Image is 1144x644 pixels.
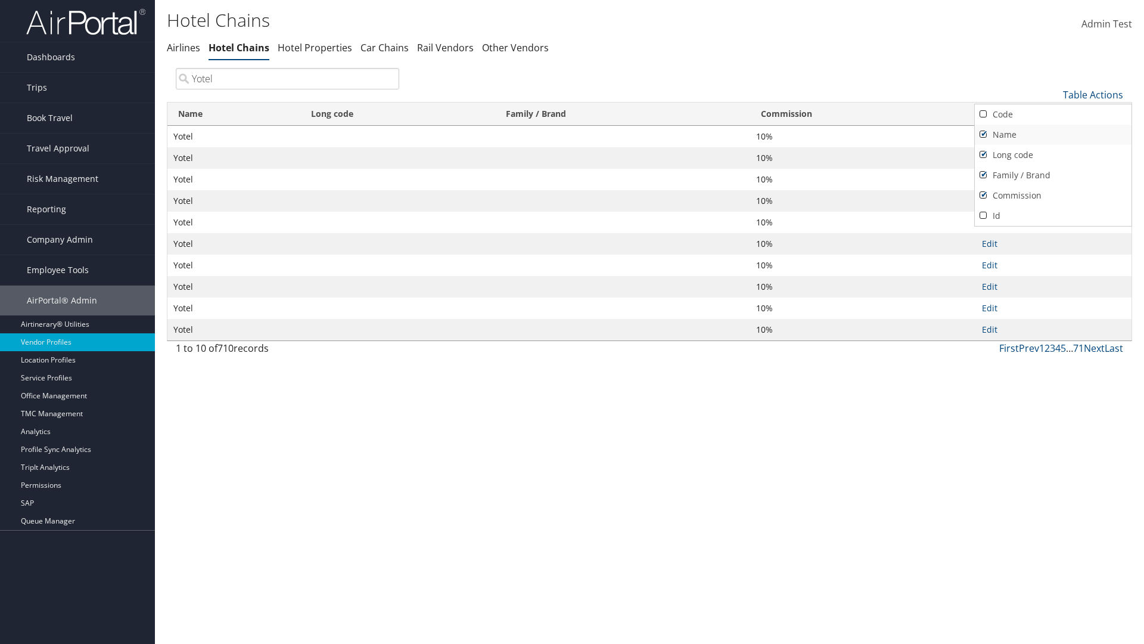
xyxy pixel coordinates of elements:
[27,225,93,255] span: Company Admin
[27,286,97,315] span: AirPortal® Admin
[975,125,1131,145] a: Name
[975,145,1131,165] a: Long code
[27,194,66,224] span: Reporting
[27,73,47,103] span: Trips
[975,165,1131,185] a: Family / Brand
[27,134,89,163] span: Travel Approval
[27,103,73,133] span: Book Travel
[27,164,98,194] span: Risk Management
[975,206,1131,226] a: Id
[27,255,89,285] span: Employee Tools
[27,42,75,72] span: Dashboards
[975,185,1131,206] a: Commission
[26,8,145,36] img: airportal-logo.png
[975,104,1131,125] a: Code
